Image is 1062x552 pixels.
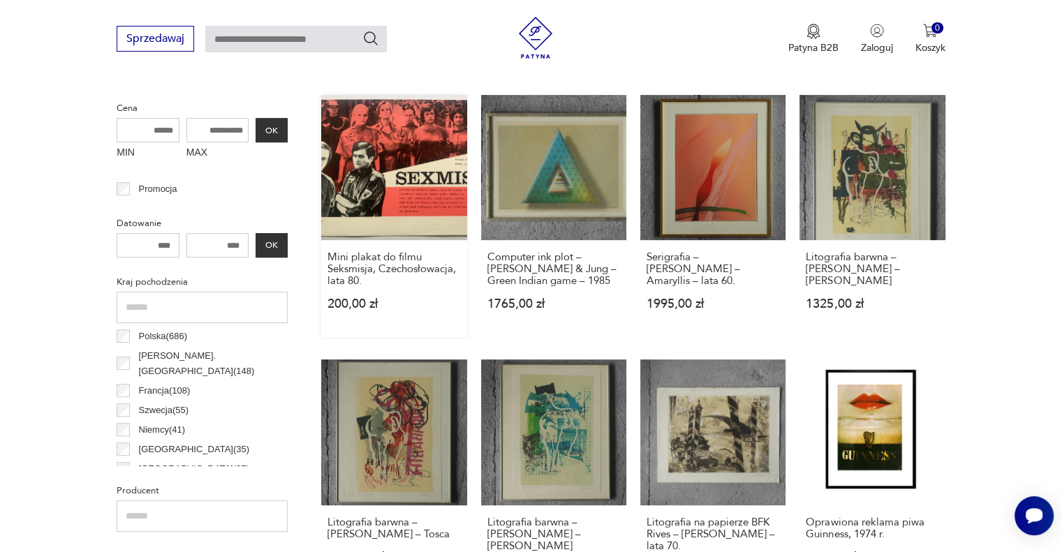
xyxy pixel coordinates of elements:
img: Ikona koszyka [923,24,937,38]
button: OK [256,118,288,142]
p: 1325,00 zł [806,298,938,310]
h3: Litografia na papierze BFK Rives – [PERSON_NAME] – lata 70. [647,516,779,552]
a: Sprzedawaj [117,35,194,45]
img: Ikonka użytkownika [870,24,884,38]
p: Koszyk [915,41,945,54]
div: 0 [931,22,943,34]
p: Zaloguj [861,41,893,54]
p: Cena [117,100,288,116]
button: Szukaj [362,30,379,47]
a: Computer ink plot – Beck & Jung – Green Indian game – 1985Computer ink plot – [PERSON_NAME] & Jun... [481,95,626,337]
label: MIN [117,142,179,165]
p: Kraj pochodzenia [117,274,288,290]
p: Szwecja ( 55 ) [139,403,189,418]
h3: Oprawiona reklama piwa Guinness, 1974 r. [806,516,938,540]
p: Niemcy ( 41 ) [139,422,186,438]
h3: Computer ink plot – [PERSON_NAME] & Jung – Green Indian game – 1985 [487,251,620,287]
p: 1995,00 zł [647,298,779,310]
p: 200,00 zł [327,298,460,310]
p: 1765,00 zł [487,298,620,310]
p: [PERSON_NAME]. [GEOGRAPHIC_DATA] ( 148 ) [139,348,288,379]
p: Patyna B2B [788,41,839,54]
p: Datowanie [117,216,288,231]
img: Ikona medalu [806,24,820,39]
img: Patyna - sklep z meblami i dekoracjami vintage [515,17,556,59]
p: [GEOGRAPHIC_DATA] ( 27 ) [139,461,249,477]
a: Ikona medaluPatyna B2B [788,24,839,54]
a: Litografia barwna – Poul Esting – CarmenLitografia barwna – [PERSON_NAME] – [PERSON_NAME]1325,00 zł [799,95,945,337]
p: Francja ( 108 ) [139,383,191,398]
p: Promocja [139,181,177,197]
button: Patyna B2B [788,24,839,54]
p: Polska ( 686 ) [139,329,187,344]
button: 0Koszyk [915,24,945,54]
button: Sprzedawaj [117,26,194,52]
h3: Litografia barwna – [PERSON_NAME] – [PERSON_NAME] [487,516,620,552]
a: Mini plakat do filmu Seksmisja, Czechosłowacja, lata 80.Mini plakat do filmu Seksmisja, Czechosło... [321,95,466,337]
label: MAX [186,142,249,165]
a: Serigrafia – Curt Hillfon – Amaryllis – lata 60.Serigrafia – [PERSON_NAME] – Amaryllis – lata 60.... [640,95,786,337]
button: Zaloguj [861,24,893,54]
h3: Mini plakat do filmu Seksmisja, Czechosłowacja, lata 80. [327,251,460,287]
iframe: Smartsupp widget button [1015,496,1054,535]
h3: Litografia barwna – [PERSON_NAME] – Tosca [327,516,460,540]
p: Producent [117,483,288,498]
h3: Litografia barwna – [PERSON_NAME] – [PERSON_NAME] [806,251,938,287]
p: [GEOGRAPHIC_DATA] ( 35 ) [139,442,249,457]
button: OK [256,233,288,258]
h3: Serigrafia – [PERSON_NAME] – Amaryllis – lata 60. [647,251,779,287]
